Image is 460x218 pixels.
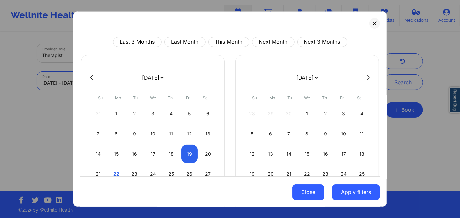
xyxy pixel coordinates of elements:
div: Thu Sep 11 2025 [163,124,180,143]
div: Fri Sep 19 2025 [181,144,198,163]
div: Mon Sep 22 2025 [108,164,125,183]
div: Thu Oct 02 2025 [317,104,334,123]
div: Sat Oct 18 2025 [354,144,370,163]
div: Sat Oct 11 2025 [354,124,370,143]
button: This Month [208,37,249,47]
button: Next 3 Months [297,37,347,47]
abbr: Sunday [98,95,103,100]
div: Wed Oct 08 2025 [299,124,316,143]
div: Fri Oct 24 2025 [335,164,352,183]
div: Tue Oct 14 2025 [280,144,297,163]
abbr: Tuesday [287,95,292,100]
abbr: Saturday [357,95,362,100]
button: Last Month [164,37,206,47]
div: Fri Sep 05 2025 [181,104,198,123]
button: Last 3 Months [113,37,162,47]
abbr: Thursday [322,95,327,100]
div: Tue Sep 16 2025 [126,144,143,163]
abbr: Wednesday [150,95,156,100]
div: Mon Oct 13 2025 [262,144,279,163]
button: Next Month [252,37,295,47]
div: Sat Sep 27 2025 [199,164,216,183]
div: Mon Sep 08 2025 [108,124,125,143]
div: Tue Oct 07 2025 [280,124,297,143]
div: Mon Sep 15 2025 [108,144,125,163]
div: Mon Oct 20 2025 [262,164,279,183]
div: Wed Sep 10 2025 [145,124,161,143]
div: Thu Oct 23 2025 [317,164,334,183]
div: Tue Sep 09 2025 [126,124,143,143]
div: Sat Oct 25 2025 [354,164,370,183]
button: Close [292,184,324,200]
div: Thu Oct 09 2025 [317,124,334,143]
abbr: Saturday [203,95,208,100]
div: Sun Sep 14 2025 [90,144,106,163]
div: Wed Oct 01 2025 [299,104,316,123]
div: Thu Sep 25 2025 [163,164,180,183]
div: Sat Oct 04 2025 [354,104,370,123]
abbr: Tuesday [133,95,138,100]
div: Fri Oct 17 2025 [335,144,352,163]
div: Tue Sep 02 2025 [126,104,143,123]
abbr: Thursday [168,95,173,100]
div: Wed Sep 17 2025 [145,144,161,163]
div: Mon Oct 06 2025 [262,124,279,143]
div: Wed Sep 24 2025 [145,164,161,183]
div: Wed Sep 03 2025 [145,104,161,123]
button: Apply filters [332,184,380,200]
abbr: Monday [269,95,275,100]
div: Tue Sep 23 2025 [126,164,143,183]
div: Sat Sep 20 2025 [199,144,216,163]
abbr: Friday [340,95,344,100]
div: Sun Oct 05 2025 [244,124,261,143]
div: Fri Sep 12 2025 [181,124,198,143]
div: Sun Oct 12 2025 [244,144,261,163]
div: Wed Oct 22 2025 [299,164,316,183]
div: Thu Sep 18 2025 [163,144,180,163]
div: Tue Oct 21 2025 [280,164,297,183]
abbr: Sunday [252,95,257,100]
div: Fri Sep 26 2025 [181,164,198,183]
div: Fri Oct 03 2025 [335,104,352,123]
div: Sat Sep 13 2025 [199,124,216,143]
abbr: Monday [115,95,121,100]
div: Sun Oct 19 2025 [244,164,261,183]
abbr: Wednesday [304,95,310,100]
div: Thu Oct 16 2025 [317,144,334,163]
div: Thu Sep 04 2025 [163,104,180,123]
div: Sun Sep 07 2025 [90,124,106,143]
div: Mon Sep 01 2025 [108,104,125,123]
div: Sun Sep 21 2025 [90,164,106,183]
div: Wed Oct 15 2025 [299,144,316,163]
abbr: Friday [186,95,190,100]
div: Fri Oct 10 2025 [335,124,352,143]
div: Sat Sep 06 2025 [199,104,216,123]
